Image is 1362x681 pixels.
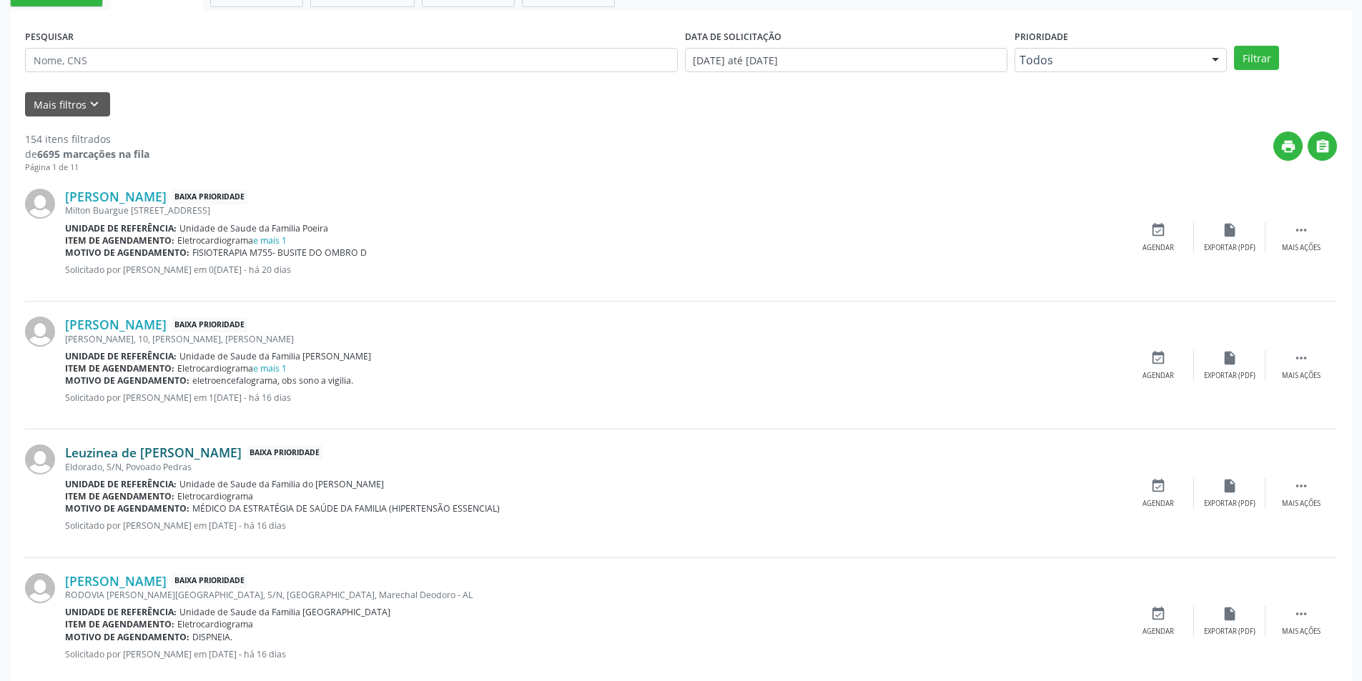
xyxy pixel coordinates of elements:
b: Unidade de referência: [65,606,177,618]
label: PESQUISAR [25,26,74,48]
button: print [1273,131,1303,161]
i:  [1293,222,1309,238]
i: insert_drive_file [1222,606,1238,622]
div: Agendar [1143,627,1174,637]
div: RODOVIA [PERSON_NAME][GEOGRAPHIC_DATA], S/N, [GEOGRAPHIC_DATA], Marechal Deodoro - AL [65,589,1122,601]
div: Exportar (PDF) [1204,371,1255,381]
input: Nome, CNS [25,48,678,72]
i: keyboard_arrow_down [87,96,102,112]
div: de [25,146,149,161]
div: Mais ações [1282,627,1321,637]
i: event_available [1150,606,1166,622]
i: print [1280,139,1296,154]
p: Solicitado por [PERSON_NAME] em [DATE] - há 16 dias [65,648,1122,660]
input: Selecione um intervalo [685,48,1007,72]
img: img [25,573,55,603]
p: Solicitado por [PERSON_NAME] em 0[DATE] - há 20 dias [65,264,1122,276]
b: Motivo de agendamento: [65,631,189,643]
b: Item de agendamento: [65,234,174,247]
label: DATA DE SOLICITAÇÃO [685,26,781,48]
i: event_available [1150,478,1166,494]
i: insert_drive_file [1222,350,1238,366]
span: Baixa Prioridade [172,317,247,332]
i:  [1293,350,1309,366]
span: FISIOTERAPIA M755- BUSITE DO OMBRO D [192,247,367,259]
img: img [25,189,55,219]
span: Todos [1020,53,1198,67]
span: Unidade de Saude da Familia [PERSON_NAME] [179,350,371,362]
b: Item de agendamento: [65,490,174,502]
span: Eletrocardiograma [177,362,287,374]
i:  [1315,139,1331,154]
b: Unidade de referência: [65,350,177,362]
button: Filtrar [1234,46,1279,70]
div: Eldorado, S/N, Povoado Pedras [65,461,1122,473]
span: MÉDICO DA ESTRATÉGIA DE SAÚDE DA FAMILIA (HIPERTENSÃO ESSENCIAL) [192,502,500,515]
div: Mais ações [1282,371,1321,381]
strong: 6695 marcações na fila [37,147,149,161]
div: Agendar [1143,243,1174,253]
button: Mais filtroskeyboard_arrow_down [25,92,110,117]
p: Solicitado por [PERSON_NAME] em 1[DATE] - há 16 dias [65,392,1122,404]
span: Eletrocardiograma [177,490,253,502]
b: Motivo de agendamento: [65,374,189,387]
b: Motivo de agendamento: [65,247,189,259]
i: event_available [1150,222,1166,238]
a: [PERSON_NAME] [65,573,167,589]
img: img [25,444,55,474]
a: Leuzinea de [PERSON_NAME] [65,444,242,460]
i: insert_drive_file [1222,478,1238,494]
i:  [1293,478,1309,494]
b: Motivo de agendamento: [65,502,189,515]
b: Item de agendamento: [65,618,174,630]
div: Exportar (PDF) [1204,627,1255,637]
span: Unidade de Saude da Familia Poeira [179,222,328,234]
p: Solicitado por [PERSON_NAME] em [DATE] - há 16 dias [65,520,1122,532]
span: Unidade de Saude da Familia [GEOGRAPHIC_DATA] [179,606,390,618]
div: Agendar [1143,371,1174,381]
a: e mais 1 [253,234,287,247]
div: [PERSON_NAME], 10, [PERSON_NAME], [PERSON_NAME] [65,333,1122,345]
b: Item de agendamento: [65,362,174,374]
div: Mais ações [1282,243,1321,253]
i: insert_drive_file [1222,222,1238,238]
span: eletroencefalograma, obs sono a vigilia. [192,374,353,387]
span: Eletrocardiograma [177,618,253,630]
span: Unidade de Saude da Familia do [PERSON_NAME] [179,478,384,490]
label: Prioridade [1015,26,1068,48]
span: Baixa Prioridade [172,574,247,589]
a: [PERSON_NAME] [65,317,167,332]
img: img [25,317,55,347]
b: Unidade de referência: [65,478,177,490]
button:  [1308,131,1337,161]
a: e mais 1 [253,362,287,374]
span: Baixa Prioridade [172,189,247,204]
div: Exportar (PDF) [1204,243,1255,253]
span: Eletrocardiograma [177,234,287,247]
a: [PERSON_NAME] [65,189,167,204]
div: Página 1 de 11 [25,161,149,174]
span: DISPNEIA. [192,631,232,643]
div: Agendar [1143,499,1174,509]
span: Baixa Prioridade [247,445,322,460]
b: Unidade de referência: [65,222,177,234]
div: 154 itens filtrados [25,131,149,146]
i:  [1293,606,1309,622]
div: Milton Buargue [STREET_ADDRESS] [65,204,1122,217]
div: Mais ações [1282,499,1321,509]
div: Exportar (PDF) [1204,499,1255,509]
i: event_available [1150,350,1166,366]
